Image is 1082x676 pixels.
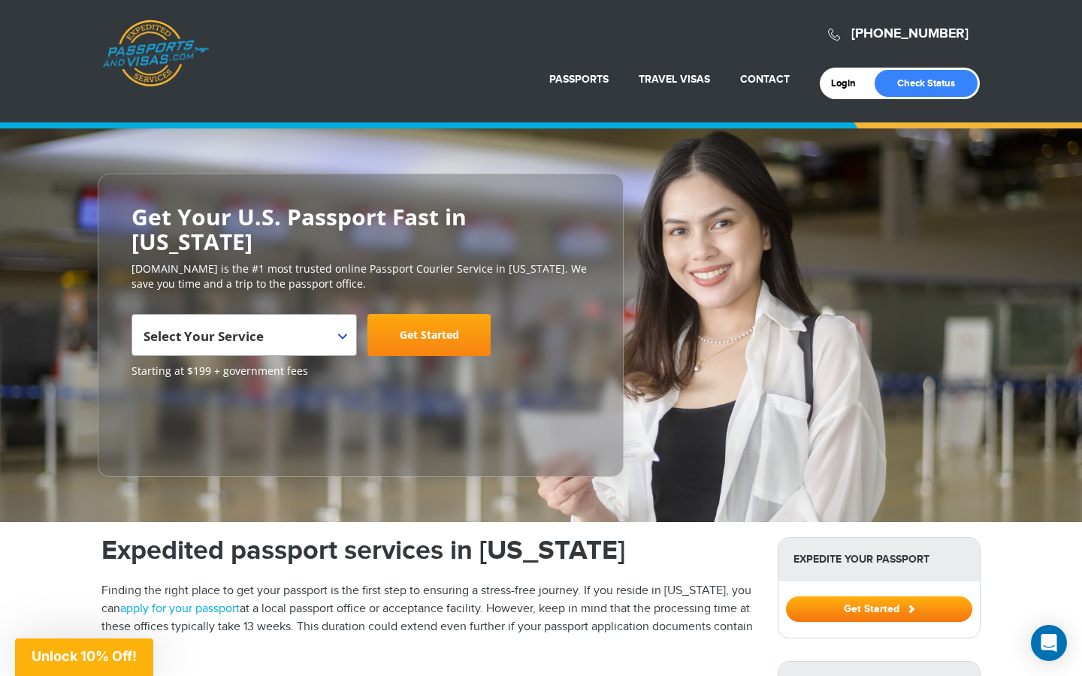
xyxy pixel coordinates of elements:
[639,73,710,86] a: Travel Visas
[778,538,980,581] strong: Expedite Your Passport
[740,73,790,86] a: Contact
[144,320,341,362] span: Select Your Service
[851,26,969,42] a: [PHONE_NUMBER]
[120,602,240,616] a: apply for your passport
[786,596,972,622] button: Get Started
[102,20,209,87] a: Passports & [DOMAIN_NAME]
[131,364,590,379] span: Starting at $199 + government fees
[131,386,244,461] iframe: Customer reviews powered by Trustpilot
[549,73,609,86] a: Passports
[875,70,978,97] a: Check Status
[786,602,972,614] a: Get Started
[131,314,357,356] span: Select Your Service
[1031,625,1067,661] div: Open Intercom Messenger
[131,204,590,254] h2: Get Your U.S. Passport Fast in [US_STATE]
[831,77,866,89] a: Login
[367,314,491,356] a: Get Started
[144,327,264,345] span: Select Your Service
[101,537,755,564] h1: Expedited passport services in [US_STATE]
[131,261,590,291] p: [DOMAIN_NAME] is the #1 most trusted online Passport Courier Service in [US_STATE]. We save you t...
[15,638,153,676] div: Unlock 10% Off!
[32,648,137,664] span: Unlock 10% Off!
[101,582,755,654] p: Finding the right place to get your passport is the first step to ensuring a stress-free journey....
